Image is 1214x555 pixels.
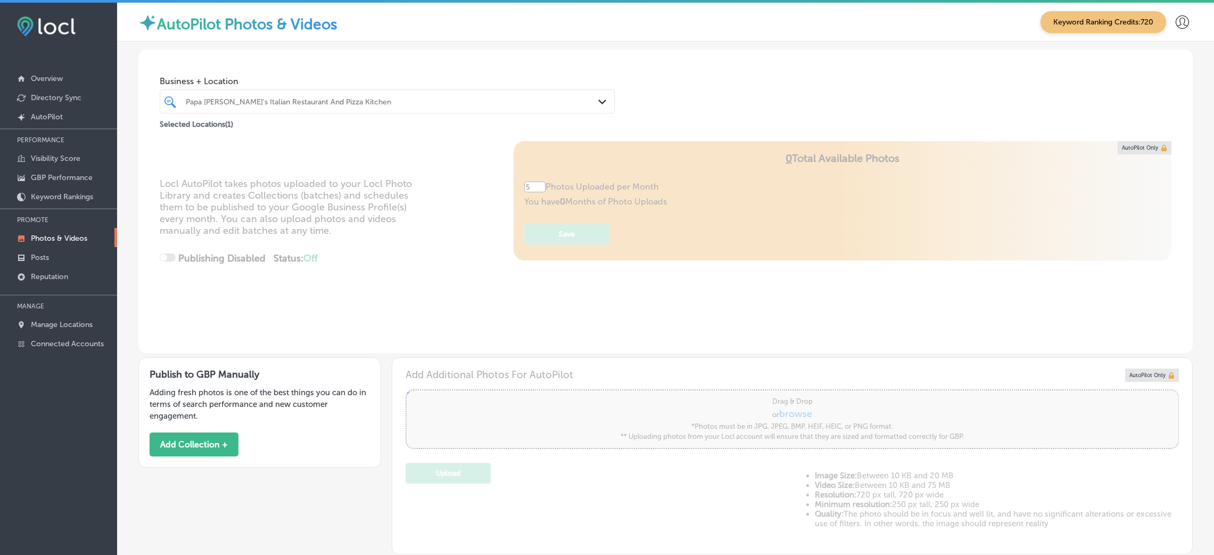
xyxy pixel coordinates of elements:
[1040,11,1166,33] span: Keyword Ranking Credits: 720
[150,387,370,422] p: Adding fresh photos is one of the best things you can do in terms of search performance and new c...
[17,17,76,36] img: fda3e92497d09a02dc62c9cd864e3231.png
[138,13,157,32] img: autopilot-icon
[160,116,233,129] p: Selected Locations ( 1 )
[31,192,93,201] p: Keyword Rankings
[31,272,68,281] p: Reputation
[31,154,80,163] p: Visibility Score
[150,369,370,380] h3: Publish to GBP Manually
[31,234,87,243] p: Photos & Videos
[31,339,104,348] p: Connected Accounts
[31,93,81,102] p: Directory Sync
[31,112,63,121] p: AutoPilot
[31,320,93,329] p: Manage Locations
[160,76,615,86] span: Business + Location
[31,253,49,262] p: Posts
[150,432,238,456] button: Add Collection +
[186,97,599,106] div: Papa [PERSON_NAME]'s Italian Restaurant And Pizza Kitchen
[157,15,337,33] label: AutoPilot Photos & Videos
[31,173,93,182] p: GBP Performance
[31,74,63,83] p: Overview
